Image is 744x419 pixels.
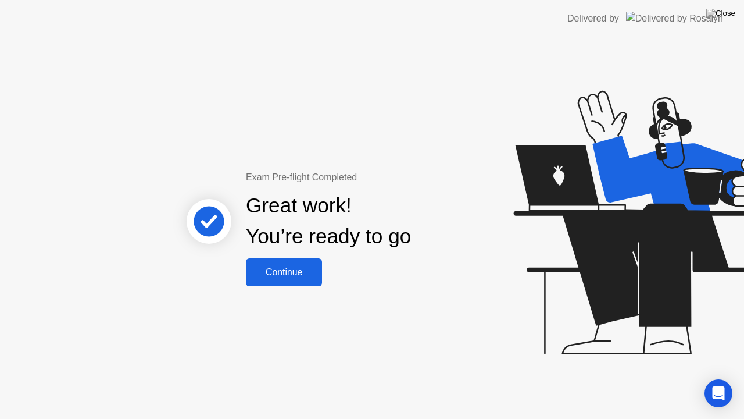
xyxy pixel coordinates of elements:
div: Great work! You’re ready to go [246,190,411,252]
button: Continue [246,258,322,286]
div: Continue [249,267,319,278]
div: Delivered by [567,12,619,26]
img: Delivered by Rosalyn [626,12,723,25]
div: Open Intercom Messenger [704,379,732,407]
div: Exam Pre-flight Completed [246,171,486,184]
img: Close [706,9,735,18]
